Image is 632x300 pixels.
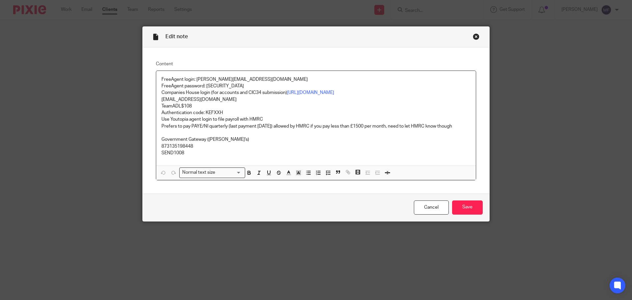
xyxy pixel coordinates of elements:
[179,167,245,178] div: Search for option
[473,33,479,40] div: Close this dialog window
[161,83,471,89] p: FreeAgent password: [SECURITY_DATA]
[414,200,449,215] a: Cancel
[161,103,471,109] p: TeamADL$108
[181,169,217,176] span: Normal text size
[161,96,471,103] p: [EMAIL_ADDRESS][DOMAIN_NAME]
[161,143,471,150] p: 873135198448
[452,200,483,215] input: Save
[156,61,476,67] label: Content
[161,116,471,123] p: Use Youtopia agent login to file payroll with HMRC
[161,123,471,130] p: Prefers to pay PAYE/NI quarterly (last payment [DATE]) allowed by HMRC if you pay less than £1500...
[161,136,471,143] p: Government Gateway ([PERSON_NAME]'s)
[161,150,471,156] p: SEND1008
[161,89,471,96] p: Companies House login (for accounts and CIC34 submission)
[165,34,188,39] span: Edit note
[161,76,471,83] p: FreeAgent login: [PERSON_NAME][EMAIL_ADDRESS][DOMAIN_NAME]
[217,169,241,176] input: Search for option
[161,109,471,116] p: Authentication code: KEFXXH
[287,90,334,95] a: [URL][DOMAIN_NAME]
